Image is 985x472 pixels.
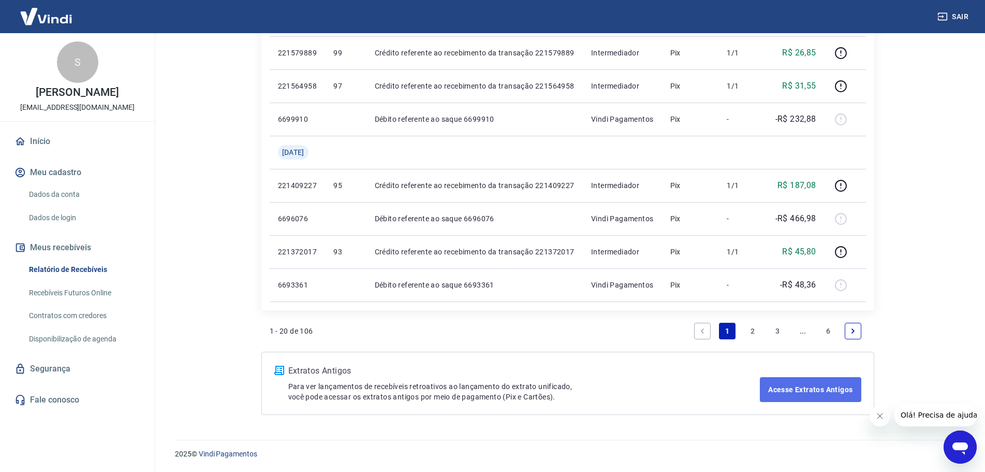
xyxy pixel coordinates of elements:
a: Page 6 [820,323,836,339]
a: Recebíveis Futuros Online [25,282,142,304]
span: Olá! Precisa de ajuda? [6,7,87,16]
iframe: Mensagem da empresa [894,404,977,426]
a: Previous page [694,323,711,339]
p: Intermediador [591,48,654,58]
p: Vindi Pagamentos [591,280,654,290]
p: - [727,213,757,224]
p: 221579889 [278,48,317,58]
p: Intermediador [591,81,654,91]
p: [EMAIL_ADDRESS][DOMAIN_NAME] [20,102,135,113]
p: -R$ 466,98 [775,212,816,225]
p: Intermediador [591,247,654,257]
p: 6693361 [278,280,317,290]
button: Meu cadastro [12,161,142,184]
p: 99 [333,48,358,58]
iframe: Fechar mensagem [870,406,890,426]
p: Débito referente ao saque 6699910 [375,114,575,124]
iframe: Botão para abrir a janela de mensagens [944,431,977,464]
p: Extratos Antigos [288,365,760,377]
p: 221372017 [278,247,317,257]
p: Pix [670,48,711,58]
a: Dados de login [25,207,142,228]
p: Pix [670,81,711,91]
p: 1/1 [727,48,757,58]
p: Vindi Pagamentos [591,213,654,224]
p: 93 [333,247,358,257]
p: Intermediador [591,180,654,191]
p: R$ 187,08 [777,179,816,192]
p: 6699910 [278,114,317,124]
a: Dados da conta [25,184,142,205]
div: S [57,41,98,83]
p: 1/1 [727,247,757,257]
p: 1 - 20 de 106 [270,326,313,336]
a: Page 3 [769,323,786,339]
img: website_grey.svg [17,27,25,35]
span: [DATE] [282,147,304,158]
p: Para ver lançamentos de recebíveis retroativos ao lançamento do extrato unificado, você pode aces... [288,381,760,402]
p: 95 [333,180,358,191]
p: Vindi Pagamentos [591,114,654,124]
p: Débito referente ao saque 6693361 [375,280,575,290]
p: Crédito referente ao recebimento da transação 221409227 [375,180,575,191]
img: tab_keywords_by_traffic_grey.svg [109,60,117,68]
div: Domínio [54,61,79,68]
button: Meus recebíveis [12,236,142,259]
a: Contratos com credores [25,305,142,326]
a: Acesse Extratos Antigos [760,377,861,402]
p: R$ 31,55 [782,80,816,92]
img: Vindi [12,1,80,32]
p: - [727,280,757,290]
p: Pix [670,247,711,257]
p: R$ 26,85 [782,47,816,59]
p: - [727,114,757,124]
p: 97 [333,81,358,91]
img: tab_domain_overview_orange.svg [43,60,51,68]
img: logo_orange.svg [17,17,25,25]
div: Palavras-chave [121,61,166,68]
p: Débito referente ao saque 6696076 [375,213,575,224]
p: 1/1 [727,180,757,191]
div: [PERSON_NAME]: [DOMAIN_NAME] [27,27,148,35]
p: [PERSON_NAME] [36,87,119,98]
a: Fale conosco [12,389,142,411]
p: 221409227 [278,180,317,191]
a: Disponibilização de agenda [25,328,142,350]
a: Segurança [12,357,142,380]
p: Crédito referente ao recebimento da transação 221372017 [375,247,575,257]
p: 6696076 [278,213,317,224]
p: Pix [670,180,711,191]
div: v 4.0.25 [29,17,51,25]
img: ícone [274,366,284,375]
p: -R$ 232,88 [775,113,816,125]
a: Page 1 is your current page [719,323,736,339]
p: Pix [670,213,711,224]
a: Vindi Pagamentos [199,450,257,458]
p: Crédito referente ao recebimento da transação 221579889 [375,48,575,58]
p: 2025 © [175,449,960,460]
p: Pix [670,280,711,290]
a: Jump forward [795,323,811,339]
a: Relatório de Recebíveis [25,259,142,280]
a: Next page [845,323,861,339]
ul: Pagination [690,319,866,344]
a: Início [12,130,142,153]
a: Page 2 [744,323,761,339]
p: Crédito referente ao recebimento da transação 221564958 [375,81,575,91]
p: Pix [670,114,711,124]
p: 1/1 [727,81,757,91]
p: 221564958 [278,81,317,91]
button: Sair [935,7,973,26]
p: R$ 45,80 [782,246,816,258]
p: -R$ 48,36 [780,279,816,291]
